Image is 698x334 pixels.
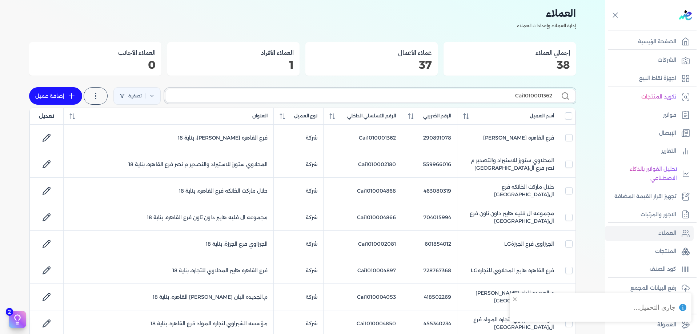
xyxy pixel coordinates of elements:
a: الصفحة الرئيسية [605,34,694,49]
p: العملاء [658,229,676,238]
a: كود الصنف [605,262,694,277]
td: فرع القاهره [PERSON_NAME] [457,125,560,151]
div: جاري التحميل... [634,303,675,312]
span: الرقم التسلسلي الداخلي [347,113,396,119]
td: 418502269 [402,284,457,310]
td: Cai1010004053 [323,284,402,310]
span: م.الجديده البان [PERSON_NAME] القاهره، بناية 18 [153,294,268,300]
span: شركة [306,320,317,327]
a: رفع البيانات المجمع [605,281,694,296]
a: تجهيز اقرار القيمة المضافة [605,189,694,204]
td: Cai1010004866 [323,204,402,231]
span: شركة [306,267,317,274]
p: اجهزة نقاط البيع [639,74,676,83]
p: تكويد المنتجات [641,92,676,102]
span: شركة [306,294,317,300]
span: المحلاوي ستورز للاستيراد والتصدير م نصر فرع القاهره، بناية 18 [128,161,268,168]
span: شركة [306,134,317,141]
span: أسم العميل [530,113,554,119]
td: حلال ماركت الخانكه فرع ال[GEOGRAPHIC_DATA] [457,178,560,204]
td: 290891078 [402,125,457,151]
a: تكويد المنتجات [605,89,694,105]
button: 2 [9,311,26,328]
td: م.الجديده البان [PERSON_NAME] ال[GEOGRAPHIC_DATA] [457,284,560,310]
p: تجهيز اقرار القيمة المضافة [614,192,676,201]
span: تعديل [39,112,54,120]
h3: عملاء الأعمال [311,48,432,57]
p: 38 [449,60,570,70]
td: 728767368 [402,257,457,284]
td: 601854012 [402,231,457,257]
h3: العملاء الأجانب [35,48,156,57]
td: 463080319 [402,178,457,204]
span: 2 [6,308,13,316]
td: فرع القاهره هايبر المحلاوي للتجارهLG [457,257,560,284]
span: فرع القاهره هايبر المحلاوي للتجاره، بناية 18 [172,267,268,274]
p: تحليل الفواتير بالذكاء الاصطناعي [609,165,677,183]
td: Cai1010004868 [323,178,402,204]
td: 559966016 [402,151,457,178]
a: العملاء [605,226,694,241]
p: المنتجات [655,247,676,256]
td: الجيزاوي فرع الجيزةLG [457,231,560,257]
span: شركة [306,161,317,168]
span: شركة [306,241,317,247]
p: 37 [311,60,432,70]
a: الشركات [605,53,694,68]
span: شركة [306,214,317,221]
input: بحث [171,92,552,100]
p: إدارة العملاء وإعدادات العملاء [29,21,576,31]
a: إضافة عميل [29,87,82,105]
span: حلال ماركت الخانكه فرع القاهره، بناية 18 [179,188,268,194]
span: شركة [306,188,317,194]
p: رفع البيانات المجمع [630,283,676,293]
a: تحليل الفواتير بالذكاء الاصطناعي [605,162,694,186]
span: الرقم الضريبي [423,113,451,119]
p: الاجور والمرتبات [641,210,676,220]
td: Cai1010001362 [323,125,402,151]
span: نوع العميل [294,113,317,119]
h2: العملاء [29,5,576,21]
td: Cai1010004897 [323,257,402,284]
p: الشركات [658,56,676,65]
a: الاجور والمرتبات [605,207,694,222]
td: مجموعه ال فليه هايبر داون تاون فرع ال[GEOGRAPHIC_DATA] [457,204,560,231]
p: الإيصال [659,129,676,138]
span: فرع القاهره [PERSON_NAME]، بناية 18 [178,134,268,141]
td: 704015994 [402,204,457,231]
p: فواتير [663,110,676,120]
a: التقارير [605,144,694,159]
button: close [513,296,518,302]
p: 1 [173,60,294,70]
p: الصفحة الرئيسية [638,37,676,47]
p: 0 [35,60,156,70]
img: logo [679,10,692,20]
h3: العملاء الأفراد [173,48,294,57]
td: Cai1010002081 [323,231,402,257]
td: Cai1010002180 [323,151,402,178]
a: تصفية [113,87,161,105]
a: اجهزة نقاط البيع [605,71,694,86]
span: مجموعه ال فليه هايبر داون تاون فرع القاهره، بناية 18 [147,214,268,221]
span: الجيزاوي فرع الجيزة، بناية 18 [206,241,268,247]
span: العنوان [252,113,268,119]
span: مؤسسه الشبراوي لتجاره المواد فرع القاهره، بناية 18 [151,320,268,327]
a: الإيصال [605,126,694,141]
h3: إجمالي العملاء [449,48,570,57]
p: كود الصنف [650,265,676,274]
td: المحلاوي ستورز للاستيراد والتصدير م نصر فرع ال[GEOGRAPHIC_DATA] [457,151,560,178]
a: فواتير [605,108,694,123]
p: التقارير [661,146,676,156]
a: المنتجات [605,244,694,259]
